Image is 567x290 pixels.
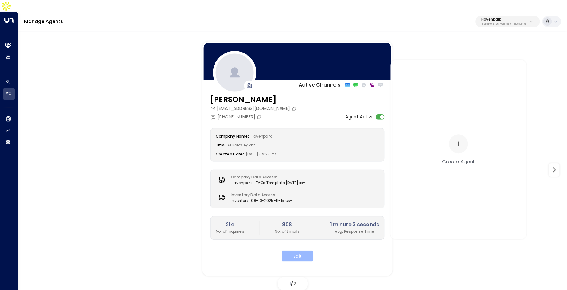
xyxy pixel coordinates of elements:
label: Created Date: [215,151,244,157]
span: inventory_08-13-2025-11-15.csv [231,198,292,203]
label: Inventory Data Access: [231,192,289,198]
p: Active Channels: [299,81,342,89]
p: No. of Emails [275,228,299,234]
p: Havenpark [481,18,527,21]
span: [DATE] 09:27 PM [246,151,276,157]
label: Company Name: [215,133,249,139]
label: Company Data Access: [231,174,302,180]
span: Havenpark - FAQs Template [DATE]csv [231,180,305,186]
h2: 214 [215,221,244,228]
button: Havenpark413dacf9-5485-402c-a519-14108c614857 [475,16,540,27]
h2: 1 minute 3 seconds [330,221,379,228]
h2: 808 [275,221,299,228]
span: Havenpark [251,133,272,139]
div: [EMAIL_ADDRESS][DOMAIN_NAME] [210,105,298,112]
p: Avg. Response Time [330,228,379,234]
button: Edit [282,251,313,262]
div: [PHONE_NUMBER] [210,113,263,120]
h3: [PERSON_NAME] [210,94,298,105]
p: 413dacf9-5485-402c-a519-14108c614857 [481,23,527,25]
p: No. of Inquiries [215,228,244,234]
a: Manage Agents [24,18,63,25]
button: Copy [291,106,298,111]
button: Copy [257,114,263,119]
label: Title: [215,142,225,148]
span: 2 [293,280,296,287]
span: AI Sales Agent [227,142,255,148]
div: Create Agent [442,158,475,165]
label: Agent Active [345,113,374,120]
span: 1 [289,280,291,287]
